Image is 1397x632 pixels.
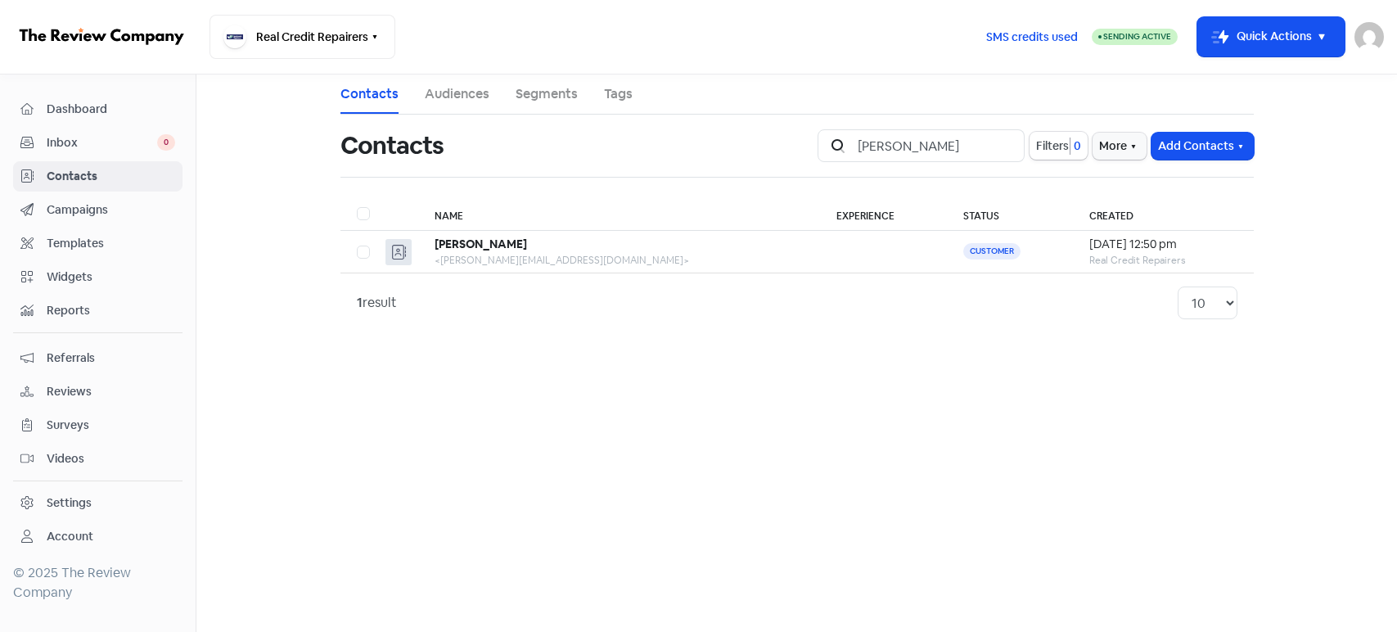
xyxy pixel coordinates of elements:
[13,94,183,124] a: Dashboard
[1093,133,1147,160] button: More
[972,27,1092,44] a: SMS credits used
[820,197,947,231] th: Experience
[13,161,183,192] a: Contacts
[47,168,175,185] span: Contacts
[357,294,363,311] strong: 1
[13,128,183,158] a: Inbox 0
[13,228,183,259] a: Templates
[13,195,183,225] a: Campaigns
[47,269,175,286] span: Widgets
[1103,31,1171,42] span: Sending Active
[47,383,175,400] span: Reviews
[1089,236,1237,253] div: [DATE] 12:50 pm
[210,15,395,59] button: Real Credit Repairers
[13,262,183,292] a: Widgets
[340,84,399,104] a: Contacts
[13,296,183,326] a: Reports
[13,444,183,474] a: Videos
[986,29,1078,46] span: SMS credits used
[47,350,175,367] span: Referrals
[13,521,183,552] a: Account
[1073,197,1254,231] th: Created
[418,197,819,231] th: Name
[47,134,157,151] span: Inbox
[1036,138,1069,155] span: Filters
[848,129,1025,162] input: Search
[1030,132,1088,160] button: Filters0
[13,563,183,603] div: © 2025 The Review Company
[47,528,93,545] div: Account
[47,201,175,219] span: Campaigns
[47,302,175,319] span: Reports
[47,450,175,467] span: Videos
[47,417,175,434] span: Surveys
[13,410,183,440] a: Surveys
[516,84,578,104] a: Segments
[47,101,175,118] span: Dashboard
[963,243,1021,260] span: Customer
[435,253,803,268] div: <[PERSON_NAME][EMAIL_ADDRESS][DOMAIN_NAME]>
[1092,27,1178,47] a: Sending Active
[47,494,92,512] div: Settings
[13,488,183,518] a: Settings
[1089,253,1237,268] div: Real Credit Repairers
[1151,133,1254,160] button: Add Contacts
[47,235,175,252] span: Templates
[1197,17,1345,56] button: Quick Actions
[357,293,397,313] div: result
[157,134,175,151] span: 0
[1354,22,1384,52] img: User
[13,377,183,407] a: Reviews
[425,84,489,104] a: Audiences
[435,237,527,251] b: [PERSON_NAME]
[604,84,633,104] a: Tags
[947,197,1073,231] th: Status
[340,120,444,172] h1: Contacts
[1070,138,1081,155] span: 0
[13,343,183,373] a: Referrals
